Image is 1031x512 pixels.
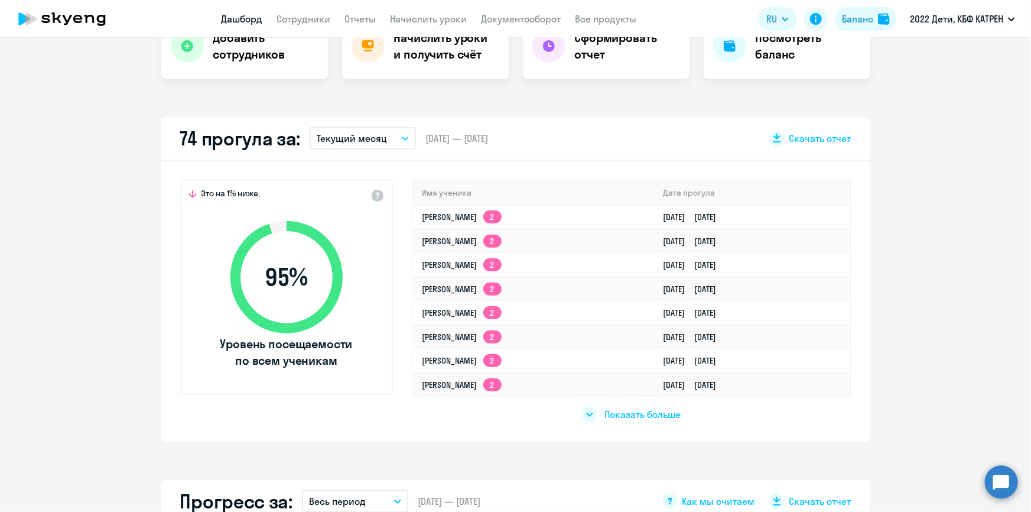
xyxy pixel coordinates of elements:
[483,354,502,367] app-skyeng-badge: 2
[422,307,502,318] a: [PERSON_NAME]2
[483,210,502,223] app-skyeng-badge: 2
[213,30,318,63] h4: Добавить сотрудников
[425,132,488,145] span: [DATE] — [DATE]
[766,12,777,26] span: RU
[483,330,502,344] app-skyeng-badge: 2
[391,13,467,25] a: Начислить уроки
[878,13,890,25] img: balance
[663,307,726,318] a: [DATE][DATE]
[575,30,680,63] h4: Сформировать отчет
[422,332,502,342] a: [PERSON_NAME]2
[418,495,480,508] span: [DATE] — [DATE]
[483,306,502,319] app-skyeng-badge: 2
[310,127,416,150] button: Текущий месяц
[317,131,387,145] p: Текущий месяц
[904,5,1021,33] button: 2022 Дети, КБФ КАТРЕН
[663,260,726,270] a: [DATE][DATE]
[663,236,726,247] a: [DATE][DATE]
[758,7,797,31] button: RU
[663,332,726,342] a: [DATE][DATE]
[309,494,366,508] p: Весь период
[663,212,726,222] a: [DATE][DATE]
[422,236,502,247] a: [PERSON_NAME]2
[483,235,502,248] app-skyeng-badge: 2
[482,13,561,25] a: Документооборот
[345,13,376,25] a: Отчеты
[180,127,301,150] h2: 74 прогула за:
[756,30,861,63] h4: Посмотреть баланс
[483,378,502,391] app-skyeng-badge: 2
[222,13,263,25] a: Дашборд
[483,258,502,271] app-skyeng-badge: 2
[789,132,851,145] span: Скачать отчет
[789,495,851,508] span: Скачать отчет
[575,13,637,25] a: Все продукты
[422,355,502,366] a: [PERSON_NAME]2
[663,380,726,390] a: [DATE][DATE]
[483,283,502,296] app-skyeng-badge: 2
[682,495,755,508] span: Как мы считаем
[219,263,354,291] span: 95 %
[653,181,850,205] th: Дата прогула
[422,212,502,222] a: [PERSON_NAME]2
[835,7,897,31] button: Балансbalance
[219,336,354,369] span: Уровень посещаемости по всем ученикам
[394,30,497,63] h4: Начислить уроки и получить счёт
[663,355,726,366] a: [DATE][DATE]
[422,284,502,294] a: [PERSON_NAME]2
[604,408,681,421] span: Показать больше
[842,12,873,26] div: Баланс
[201,188,261,202] span: Это на 1% ниже,
[663,284,726,294] a: [DATE][DATE]
[413,181,654,205] th: Имя ученика
[910,12,1003,26] p: 2022 Дети, КБФ КАТРЕН
[422,260,502,270] a: [PERSON_NAME]2
[277,13,331,25] a: Сотрудники
[422,380,502,390] a: [PERSON_NAME]2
